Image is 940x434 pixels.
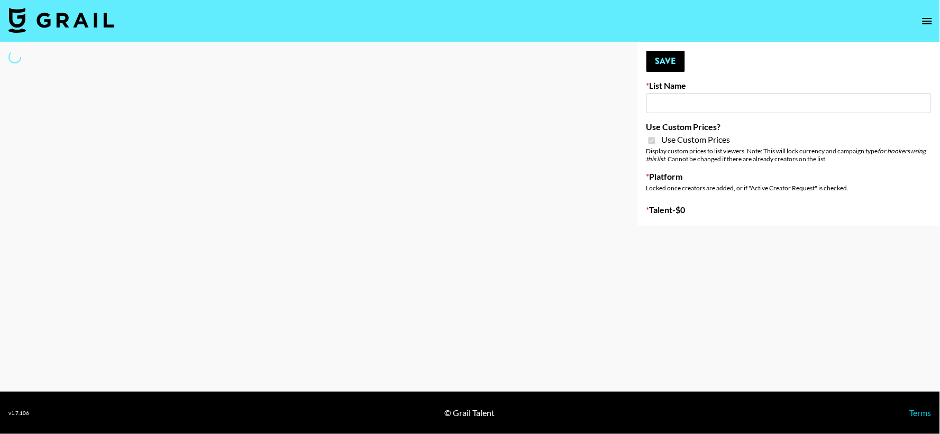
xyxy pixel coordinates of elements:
img: Grail Talent [8,7,114,33]
button: Save [646,51,685,72]
div: © Grail Talent [444,408,495,418]
label: Talent - $ 0 [646,205,932,215]
button: open drawer [917,11,938,32]
label: List Name [646,80,932,91]
em: for bookers using this list [646,147,926,163]
div: Locked once creators are added, or if "Active Creator Request" is checked. [646,184,932,192]
label: Platform [646,171,932,182]
a: Terms [910,408,932,418]
div: v 1.7.106 [8,410,29,417]
label: Use Custom Prices? [646,122,932,132]
div: Display custom prices to list viewers. Note: This will lock currency and campaign type . Cannot b... [646,147,932,163]
span: Use Custom Prices [662,134,731,145]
